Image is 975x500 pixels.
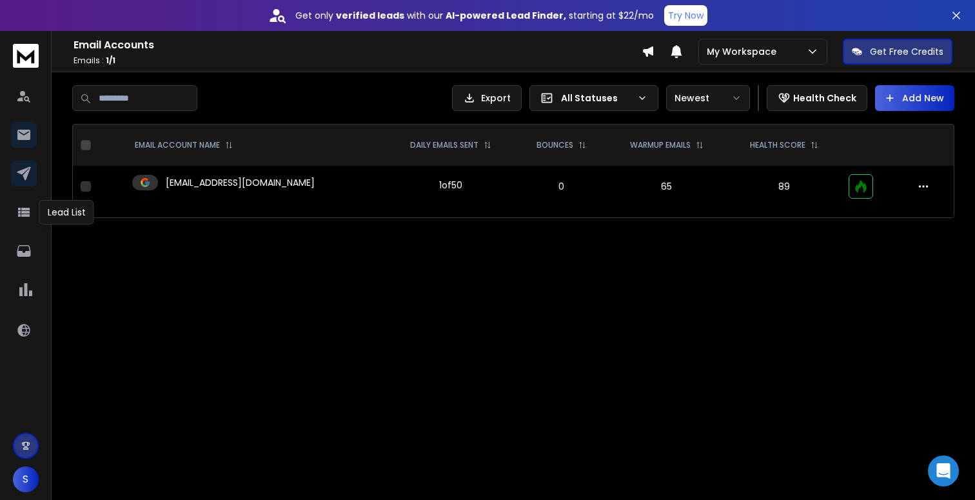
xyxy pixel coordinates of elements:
p: Get Free Credits [870,45,943,58]
strong: verified leads [336,9,404,22]
img: logo [13,44,39,68]
div: Lead List [39,200,94,225]
p: Try Now [668,9,704,22]
button: Newest [666,85,750,111]
p: [EMAIL_ADDRESS][DOMAIN_NAME] [166,176,315,189]
button: Health Check [767,85,867,111]
td: 65 [606,166,727,207]
p: WARMUP EMAILS [630,140,691,150]
span: 1 / 1 [106,55,115,66]
button: Get Free Credits [843,39,952,65]
p: Get only with our starting at $22/mo [295,9,654,22]
button: Export [452,85,522,111]
button: Add New [875,85,954,111]
td: 89 [727,166,841,207]
p: My Workspace [707,45,782,58]
p: HEALTH SCORE [750,140,805,150]
div: 1 of 50 [439,179,462,192]
button: S [13,466,39,492]
button: Try Now [664,5,707,26]
p: DAILY EMAILS SENT [410,140,478,150]
h1: Email Accounts [74,37,642,53]
div: EMAIL ACCOUNT NAME [135,140,233,150]
p: Health Check [793,92,856,105]
p: BOUNCES [537,140,573,150]
p: 0 [524,180,598,193]
p: All Statuses [561,92,632,105]
strong: AI-powered Lead Finder, [446,9,566,22]
div: Open Intercom Messenger [928,455,959,486]
p: Emails : [74,55,642,66]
